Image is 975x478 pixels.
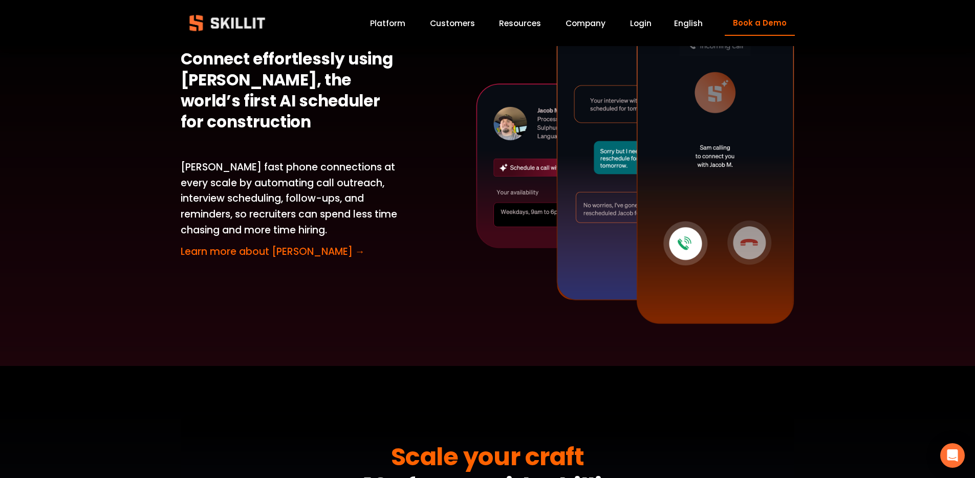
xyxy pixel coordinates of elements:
[725,11,794,36] a: Book a Demo
[181,160,405,238] p: [PERSON_NAME] fast phone connections at every scale by automating call outreach, interview schedu...
[674,16,703,30] div: language picker
[940,443,965,468] div: Open Intercom Messenger
[370,16,405,30] a: Platform
[181,48,397,133] strong: Connect effortlessly using [PERSON_NAME], the world’s first AI scheduler for construction
[430,16,475,30] a: Customers
[566,16,605,30] a: Company
[181,8,274,38] img: Skillit
[630,16,652,30] a: Login
[181,245,365,258] a: Learn more about [PERSON_NAME] →
[391,440,584,474] strong: Scale your craft
[499,16,541,30] a: folder dropdown
[674,17,703,29] span: English
[499,17,541,29] span: Resources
